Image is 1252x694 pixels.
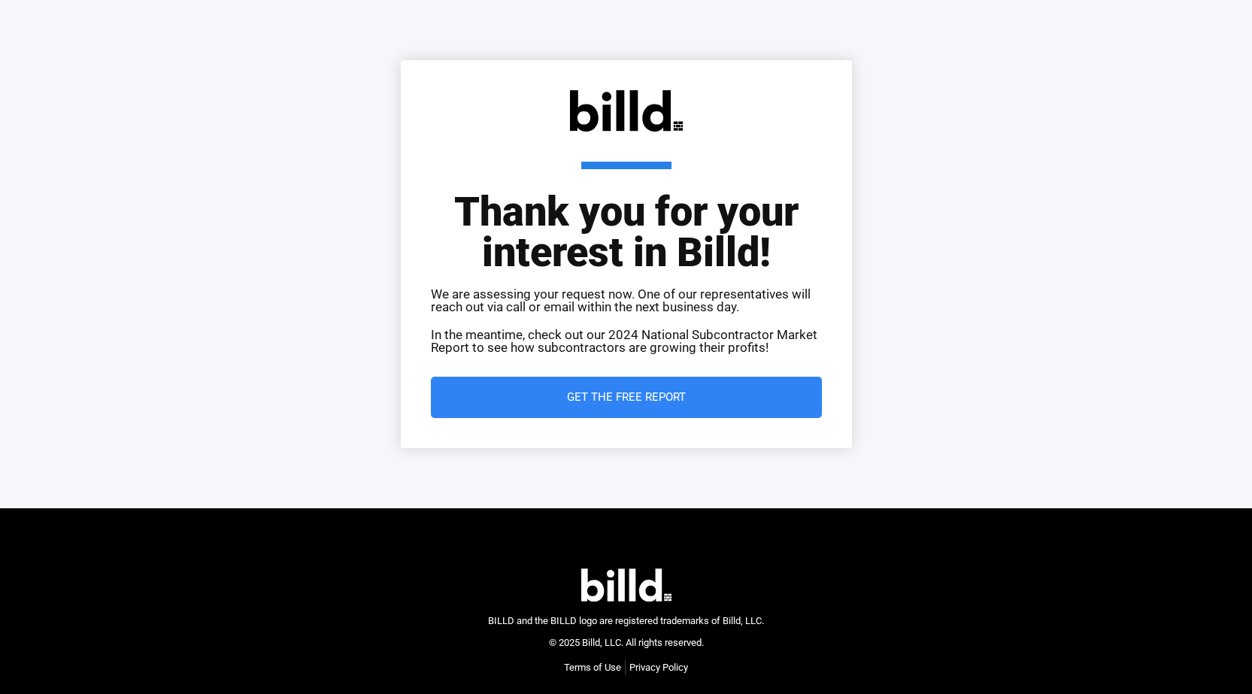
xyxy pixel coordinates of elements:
a: Get the Free Report [431,377,822,418]
span: BILLD and the BILLD logo are registered trademarks of Billd, LLC. © 2025 Billd, LLC. All rights r... [488,615,764,648]
nav: Menu [564,660,688,675]
a: Terms of Use [564,660,621,675]
p: In the meantime, check out our 2024 National Subcontractor Market Report to see how subcontractor... [431,329,822,354]
h1: Thank you for your interest in Billd! [431,162,822,273]
p: We are assessing your request now. One of our representatives will reach out via call or email wi... [431,288,822,314]
span: Get the Free Report [567,392,686,403]
a: Privacy Policy [629,660,688,675]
